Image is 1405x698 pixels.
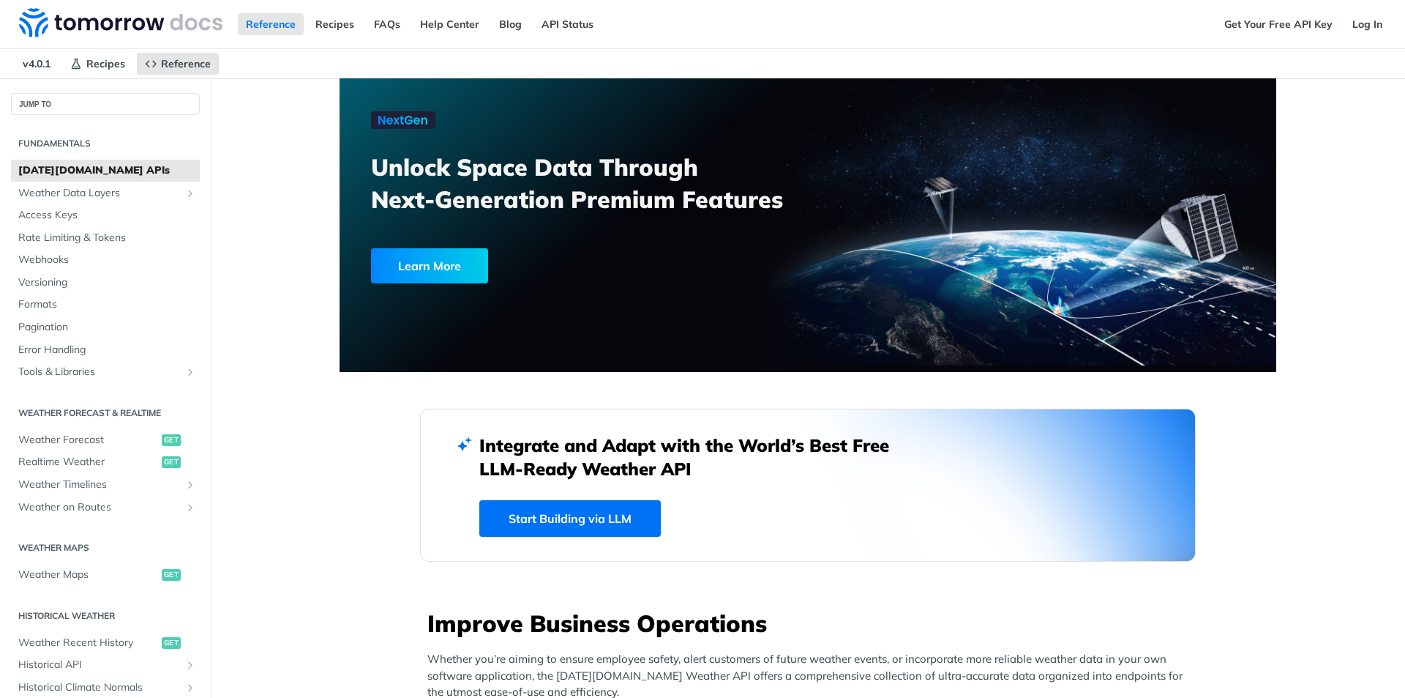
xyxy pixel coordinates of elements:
h3: Unlock Space Data Through Next-Generation Premium Features [371,151,824,215]
a: Realtime Weatherget [11,451,200,473]
span: [DATE][DOMAIN_NAME] APIs [18,163,196,178]
a: Rate Limiting & Tokens [11,227,200,249]
a: Recipes [62,53,133,75]
span: Webhooks [18,253,196,267]
span: Weather Forecast [18,433,158,448]
span: Tools & Libraries [18,365,181,379]
span: Reference [161,57,211,70]
span: Formats [18,297,196,312]
a: Versioning [11,272,200,294]
span: Recipes [86,57,125,70]
a: Reference [238,13,304,35]
div: Learn More [371,248,488,283]
a: Pagination [11,316,200,338]
a: Weather on RoutesShow subpages for Weather on Routes [11,497,200,519]
a: Access Keys [11,204,200,226]
a: Recipes [307,13,362,35]
h2: Historical Weather [11,609,200,623]
img: Tomorrow.io Weather API Docs [19,8,222,37]
a: Error Handling [11,339,200,361]
a: Weather TimelinesShow subpages for Weather Timelines [11,474,200,496]
a: Reference [137,53,219,75]
span: Historical Climate Normals [18,680,181,695]
span: Weather Maps [18,568,158,582]
span: Error Handling [18,343,196,357]
span: Weather Data Layers [18,186,181,201]
a: Historical APIShow subpages for Historical API [11,654,200,676]
a: [DATE][DOMAIN_NAME] APIs [11,160,200,182]
span: v4.0.1 [15,53,59,75]
a: Learn More [371,248,733,283]
a: Help Center [412,13,487,35]
button: Show subpages for Weather on Routes [184,502,196,513]
a: Start Building via LLM [479,500,661,537]
span: Weather Timelines [18,478,181,492]
a: Tools & LibrariesShow subpages for Tools & Libraries [11,361,200,383]
button: Show subpages for Historical Climate Normals [184,682,196,694]
a: Blog [491,13,530,35]
span: Rate Limiting & Tokens [18,231,196,245]
button: Show subpages for Weather Timelines [184,479,196,491]
h3: Improve Business Operations [427,607,1196,639]
a: API Status [533,13,602,35]
h2: Fundamentals [11,137,200,150]
a: Get Your Free API Key [1216,13,1341,35]
span: Versioning [18,275,196,290]
a: Webhooks [11,249,200,271]
button: JUMP TO [11,93,200,115]
a: Weather Forecastget [11,429,200,451]
h2: Weather Forecast & realtime [11,406,200,420]
span: Weather on Routes [18,500,181,515]
button: Show subpages for Weather Data Layers [184,188,196,199]
a: Log In [1344,13,1390,35]
a: Weather Recent Historyget [11,632,200,654]
span: get [162,637,181,649]
h2: Weather Maps [11,541,200,554]
a: Formats [11,294,200,316]
span: get [162,434,181,446]
span: Access Keys [18,208,196,223]
span: Realtime Weather [18,455,158,469]
a: Weather Data LayersShow subpages for Weather Data Layers [11,182,200,204]
a: Weather Mapsget [11,564,200,586]
button: Show subpages for Historical API [184,659,196,671]
span: Historical API [18,658,181,672]
img: NextGen [371,111,435,129]
span: Weather Recent History [18,636,158,650]
span: get [162,456,181,468]
button: Show subpages for Tools & Libraries [184,366,196,378]
span: get [162,569,181,581]
span: Pagination [18,320,196,335]
a: FAQs [366,13,408,35]
h2: Integrate and Adapt with the World’s Best Free LLM-Ready Weather API [479,434,911,480]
